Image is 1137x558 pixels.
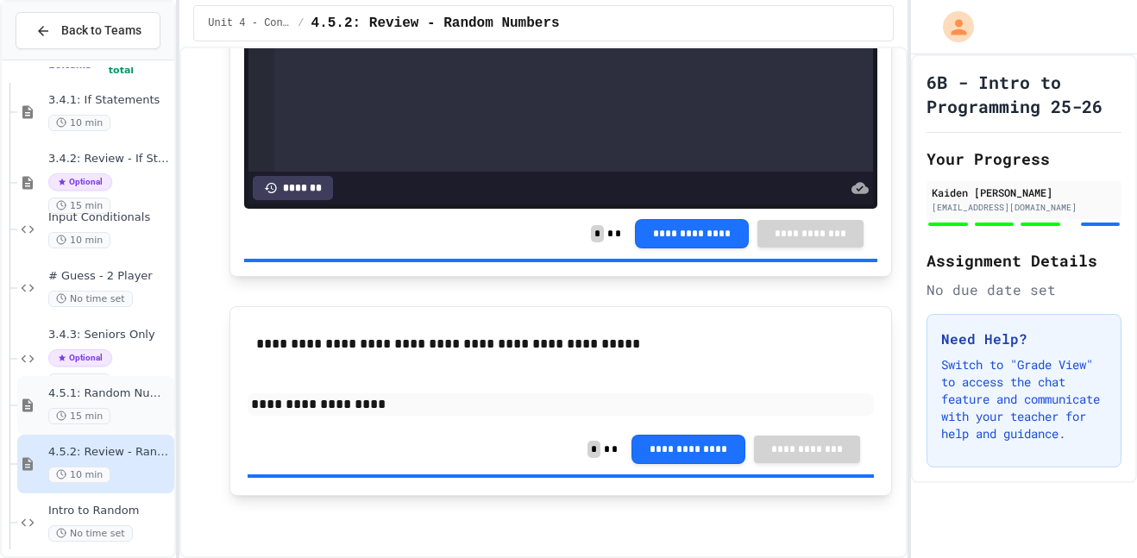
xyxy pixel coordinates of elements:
span: 3.4.3: Seniors Only [48,328,171,342]
span: 10 min [48,373,110,390]
span: # Guess - 2 Player [48,269,171,284]
h2: Assignment Details [927,248,1121,273]
span: Back to Teams [61,22,141,40]
span: 4.5.1: Random Numbers [48,386,171,401]
div: My Account [925,7,978,47]
span: Unit 4 - Conditionals and Random [208,16,291,30]
div: No due date set [927,279,1121,300]
span: 4.5.2: Review - Random Numbers [311,13,560,34]
span: No time set [48,291,133,307]
span: 15 min [48,197,110,214]
span: No time set [48,525,133,542]
span: Optional [48,349,112,367]
h1: 6B - Intro to Programming 25-26 [927,70,1121,118]
span: 3.4.1: If Statements [48,93,171,108]
span: 10 min [48,467,110,483]
span: 10 min [48,232,110,248]
span: Optional [48,173,112,191]
div: [EMAIL_ADDRESS][DOMAIN_NAME] [932,201,1116,214]
span: 15 min [48,408,110,424]
span: 10 min [48,115,110,131]
h3: Need Help? [941,329,1107,349]
div: Kaiden [PERSON_NAME] [932,185,1116,200]
span: 4.5.2: Review - Random Numbers [48,445,171,460]
span: Input Conditionals [48,210,171,225]
span: 3.4.2: Review - If Statements [48,152,171,166]
h2: Your Progress [927,147,1121,171]
span: Intro to Random [48,504,171,518]
p: Switch to "Grade View" to access the chat feature and communicate with your teacher for help and ... [941,356,1107,442]
button: Back to Teams [16,12,160,49]
span: / [298,16,304,30]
